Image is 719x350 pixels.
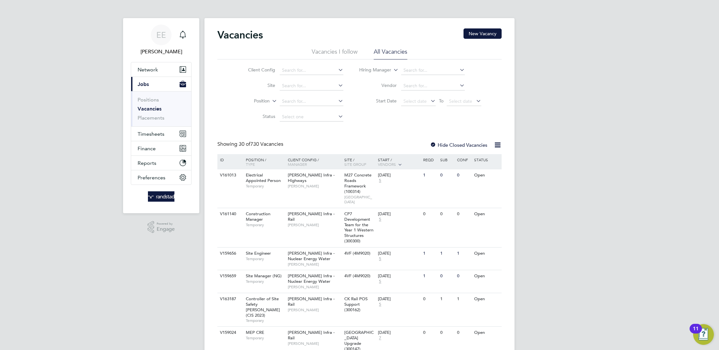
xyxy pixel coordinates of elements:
[239,141,283,147] span: 730 Vacancies
[439,270,455,282] div: 0
[131,62,191,77] button: Network
[422,270,438,282] div: 1
[473,169,501,181] div: Open
[246,296,280,318] span: Controller of Site Safety [PERSON_NAME] (CIS 2023)
[131,91,191,126] div: Jobs
[131,156,191,170] button: Reports
[238,82,275,88] label: Site
[246,256,285,261] span: Temporary
[288,341,341,346] span: [PERSON_NAME]
[238,113,275,119] label: Status
[138,67,158,73] span: Network
[374,48,407,59] li: All Vacancies
[288,284,341,290] span: [PERSON_NAME]
[288,222,341,228] span: [PERSON_NAME]
[439,248,455,260] div: 1
[288,296,335,307] span: [PERSON_NAME] Infra - Rail
[280,81,343,90] input: Search for...
[378,296,420,302] div: [DATE]
[344,273,370,279] span: 4VF (4M9020)
[422,208,438,220] div: 0
[241,154,286,170] div: Position /
[354,67,391,73] label: Hiring Manager
[246,279,285,284] span: Temporary
[455,154,472,165] div: Conf
[157,221,175,227] span: Powered by
[378,251,420,256] div: [DATE]
[422,169,438,181] div: 1
[378,211,420,217] div: [DATE]
[138,97,159,103] a: Positions
[246,162,255,167] span: Type
[473,154,501,165] div: Status
[138,175,165,181] span: Preferences
[218,169,241,181] div: V161013
[156,31,166,39] span: EE
[378,162,396,167] span: Vendors
[439,293,455,305] div: 1
[138,145,156,152] span: Finance
[693,329,699,337] div: 11
[138,106,162,112] a: Vacancies
[138,160,156,166] span: Reports
[422,154,438,165] div: Reqd
[378,178,382,184] span: 5
[344,250,370,256] span: 4VF (4M9020)
[157,227,175,232] span: Engage
[378,330,420,335] div: [DATE]
[344,162,366,167] span: Site Group
[246,318,285,323] span: Temporary
[148,191,175,202] img: randstad-logo-retina.png
[218,208,241,220] div: V161140
[439,208,455,220] div: 0
[378,279,382,284] span: 5
[131,141,191,155] button: Finance
[131,170,191,185] button: Preferences
[288,162,307,167] span: Manager
[246,273,282,279] span: Site Manager (NG)
[378,335,382,341] span: 7
[238,67,275,73] label: Client Config
[246,184,285,189] span: Temporary
[473,293,501,305] div: Open
[218,270,241,282] div: V159659
[246,250,271,256] span: Site Engineer
[217,28,263,41] h2: Vacancies
[138,115,164,121] a: Placements
[233,98,270,104] label: Position
[455,208,472,220] div: 0
[288,211,335,222] span: [PERSON_NAME] Infra - Rail
[378,273,420,279] div: [DATE]
[422,327,438,339] div: 0
[378,173,420,178] div: [DATE]
[455,270,472,282] div: 0
[401,66,465,75] input: Search for...
[378,256,382,262] span: 5
[473,327,501,339] div: Open
[403,98,427,104] span: Select date
[344,296,368,313] span: CK Rail POS Support (300162)
[376,154,422,170] div: Start /
[439,169,455,181] div: 0
[288,307,341,313] span: [PERSON_NAME]
[218,327,241,339] div: V159024
[218,248,241,260] div: V159656
[455,248,472,260] div: 1
[280,112,343,122] input: Select one
[378,217,382,222] span: 5
[439,154,455,165] div: Sub
[280,97,343,106] input: Search for...
[218,154,241,165] div: ID
[288,262,341,267] span: [PERSON_NAME]
[286,154,343,170] div: Client Config /
[378,302,382,307] span: 5
[246,172,281,183] span: Electrical Appointed Person
[131,25,192,56] a: EE[PERSON_NAME]
[217,141,285,148] div: Showing
[131,77,191,91] button: Jobs
[344,172,371,194] span: M27 Concrete Roads Framework (100314)
[439,327,455,339] div: 0
[138,131,164,137] span: Timesheets
[473,208,501,220] div: Open
[343,154,377,170] div: Site /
